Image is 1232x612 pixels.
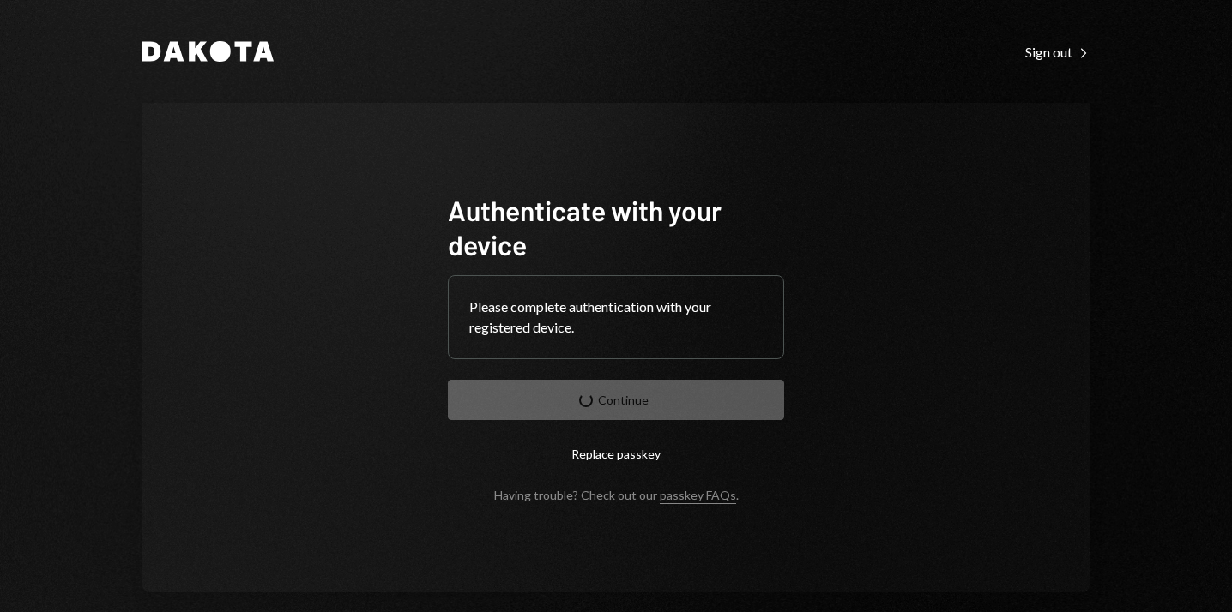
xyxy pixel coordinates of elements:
[1025,42,1090,61] a: Sign out
[494,488,739,502] div: Having trouble? Check out our .
[448,434,784,474] button: Replace passkey
[660,488,736,504] a: passkey FAQs
[469,297,763,338] div: Please complete authentication with your registered device.
[1025,44,1090,61] div: Sign out
[448,193,784,261] h1: Authenticate with your device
